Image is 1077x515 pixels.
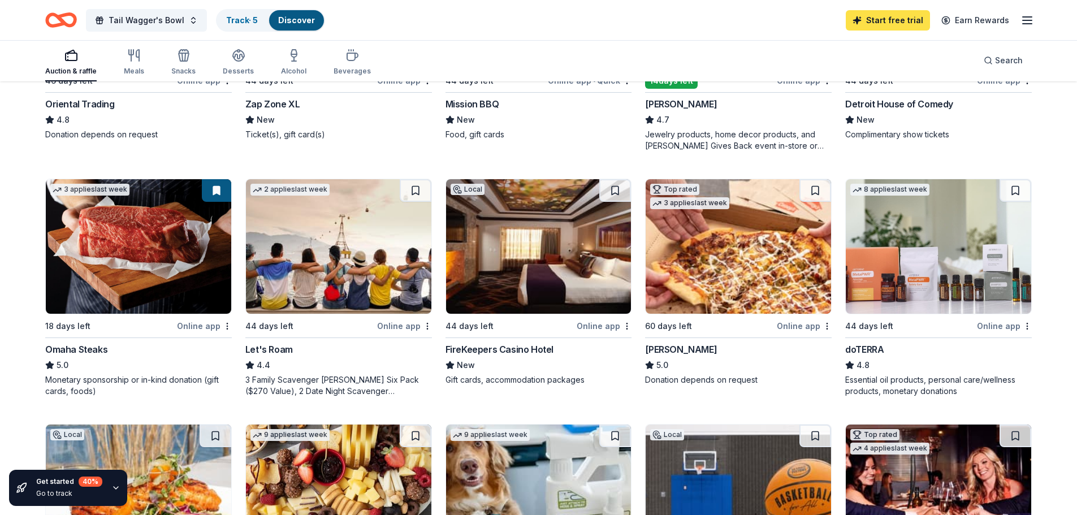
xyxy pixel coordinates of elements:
[935,10,1016,31] a: Earn Rewards
[845,374,1032,397] div: Essential oil products, personal care/wellness products, monetary donations
[124,67,144,76] div: Meals
[216,9,325,32] button: Track· 5Discover
[645,343,717,356] div: [PERSON_NAME]
[845,97,953,111] div: Detroit House of Comedy
[593,76,595,85] span: •
[57,358,68,372] span: 5.0
[457,358,475,372] span: New
[445,343,553,356] div: FireKeepers Casino Hotel
[845,319,893,333] div: 44 days left
[36,477,102,487] div: Get started
[57,113,70,127] span: 4.8
[250,429,330,441] div: 9 applies last week
[257,358,270,372] span: 4.4
[223,67,254,76] div: Desserts
[45,374,232,397] div: Monetary sponsorship or in-kind donation (gift cards, foods)
[177,319,232,333] div: Online app
[451,429,530,441] div: 9 applies last week
[245,343,293,356] div: Let's Roam
[975,49,1032,72] button: Search
[226,15,258,25] a: Track· 5
[50,429,84,440] div: Local
[109,14,184,27] span: Tail Wagger's Bowl
[857,358,870,372] span: 4.8
[451,184,485,195] div: Local
[334,67,371,76] div: Beverages
[281,44,306,81] button: Alcohol
[45,67,97,76] div: Auction & raffle
[850,184,929,196] div: 8 applies last week
[995,54,1023,67] span: Search
[846,179,1031,314] img: Image for doTERRA
[656,358,668,372] span: 5.0
[577,319,632,333] div: Online app
[79,477,102,487] div: 40 %
[171,44,196,81] button: Snacks
[445,179,632,386] a: Image for FireKeepers Casino HotelLocal44 days leftOnline appFireKeepers Casino HotelNewGift card...
[850,429,899,440] div: Top rated
[445,374,632,386] div: Gift cards, accommodation packages
[334,44,371,81] button: Beverages
[245,374,432,397] div: 3 Family Scavenger [PERSON_NAME] Six Pack ($270 Value), 2 Date Night Scavenger [PERSON_NAME] Two ...
[45,97,115,111] div: Oriental Trading
[245,129,432,140] div: Ticket(s), gift card(s)
[377,319,432,333] div: Online app
[171,67,196,76] div: Snacks
[245,319,293,333] div: 44 days left
[223,44,254,81] button: Desserts
[845,343,884,356] div: doTERRA
[245,179,432,397] a: Image for Let's Roam2 applieslast week44 days leftOnline appLet's Roam4.43 Family Scavenger [PERS...
[124,44,144,81] button: Meals
[646,179,831,314] img: Image for Casey's
[446,179,632,314] img: Image for FireKeepers Casino Hotel
[45,129,232,140] div: Donation depends on request
[845,179,1032,397] a: Image for doTERRA8 applieslast week44 days leftOnline appdoTERRA4.8Essential oil products, person...
[857,113,875,127] span: New
[650,429,684,440] div: Local
[645,97,717,111] div: [PERSON_NAME]
[977,319,1032,333] div: Online app
[645,179,832,386] a: Image for Casey'sTop rated3 applieslast week60 days leftOnline app[PERSON_NAME]5.0Donation depend...
[645,129,832,152] div: Jewelry products, home decor products, and [PERSON_NAME] Gives Back event in-store or online (or ...
[50,184,129,196] div: 3 applies last week
[45,44,97,81] button: Auction & raffle
[777,319,832,333] div: Online app
[246,179,431,314] img: Image for Let's Roam
[845,129,1032,140] div: Complimentary show tickets
[278,15,315,25] a: Discover
[656,113,669,127] span: 4.7
[45,7,77,33] a: Home
[245,97,300,111] div: Zap Zone XL
[846,10,930,31] a: Start free trial
[645,319,692,333] div: 60 days left
[45,343,107,356] div: Omaha Steaks
[457,113,475,127] span: New
[445,97,499,111] div: Mission BBQ
[45,319,90,333] div: 18 days left
[257,113,275,127] span: New
[86,9,207,32] button: Tail Wagger's Bowl
[36,489,102,498] div: Go to track
[45,179,232,397] a: Image for Omaha Steaks 3 applieslast week18 days leftOnline appOmaha Steaks5.0Monetary sponsorshi...
[445,319,494,333] div: 44 days left
[250,184,330,196] div: 2 applies last week
[46,179,231,314] img: Image for Omaha Steaks
[281,67,306,76] div: Alcohol
[850,443,929,455] div: 4 applies last week
[650,197,729,209] div: 3 applies last week
[645,374,832,386] div: Donation depends on request
[445,129,632,140] div: Food, gift cards
[650,184,699,195] div: Top rated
